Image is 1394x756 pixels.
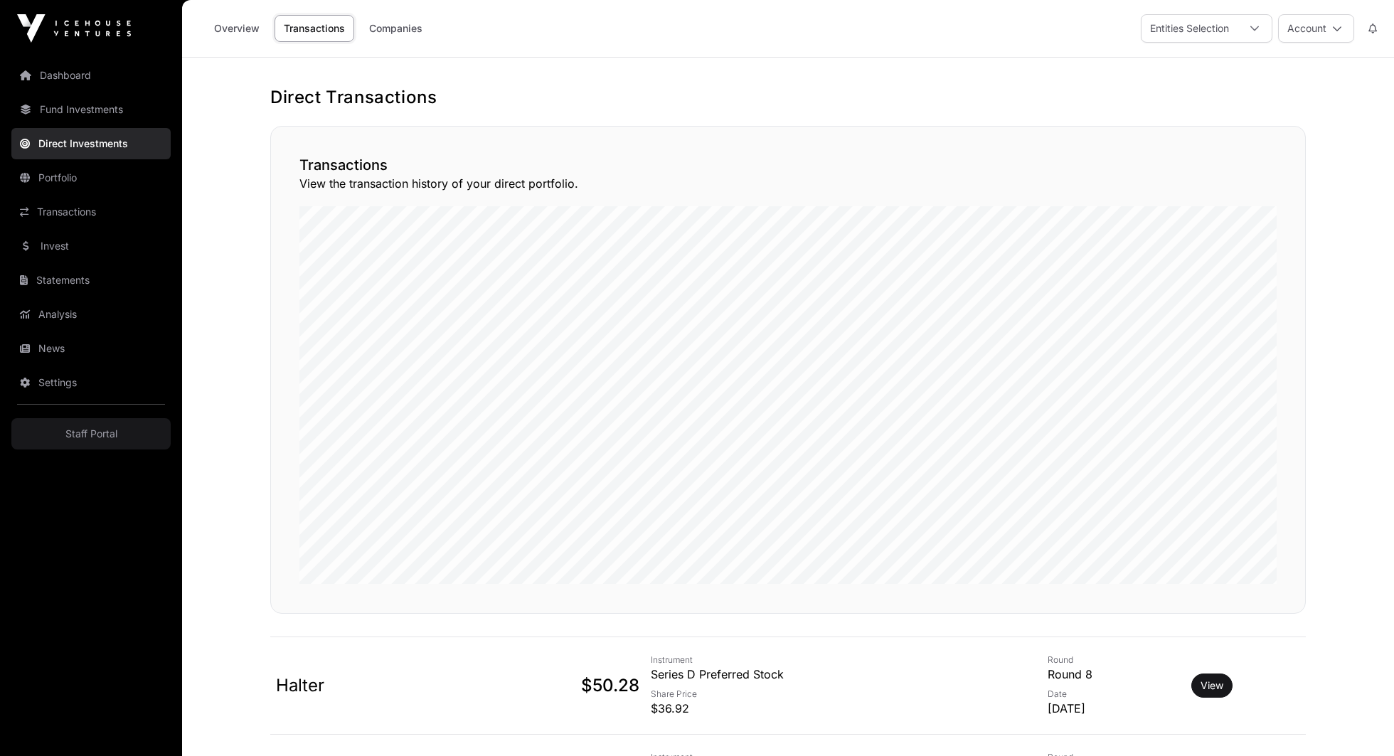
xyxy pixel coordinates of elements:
[275,15,354,42] a: Transactions
[1201,678,1223,693] a: View
[1278,14,1354,43] button: Account
[299,155,1277,175] h2: Transactions
[205,15,269,42] a: Overview
[1048,700,1180,717] p: [DATE]
[11,299,171,330] a: Analysis
[1048,688,1180,700] p: Date
[1191,674,1233,698] button: View
[11,333,171,364] a: News
[429,674,639,697] p: $50.28
[276,675,324,696] a: Halter
[1048,666,1180,683] p: Round 8
[11,265,171,296] a: Statements
[1323,688,1394,756] iframe: Chat Widget
[11,418,171,449] a: Staff Portal
[651,700,1036,717] p: $36.92
[11,162,171,193] a: Portfolio
[11,94,171,125] a: Fund Investments
[11,60,171,91] a: Dashboard
[651,666,1036,683] p: Series D Preferred Stock
[360,15,432,42] a: Companies
[11,128,171,159] a: Direct Investments
[11,230,171,262] a: Invest
[17,14,131,43] img: Icehouse Ventures Logo
[651,688,1036,700] p: Share Price
[651,654,1036,666] p: Instrument
[1142,15,1238,42] div: Entities Selection
[270,86,1306,109] h1: Direct Transactions
[1048,654,1180,666] p: Round
[11,196,171,228] a: Transactions
[11,367,171,398] a: Settings
[299,175,1277,192] p: View the transaction history of your direct portfolio.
